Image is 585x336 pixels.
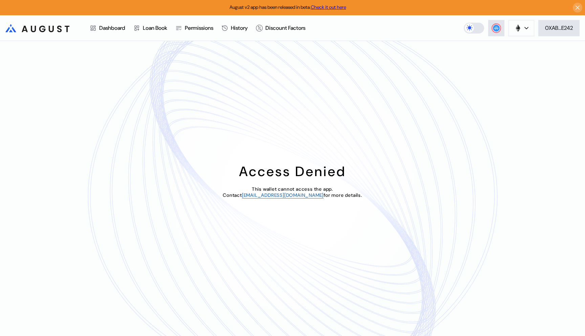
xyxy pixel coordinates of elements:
[143,24,167,31] div: Loan Book
[185,24,213,31] div: Permissions
[508,20,534,36] button: chain logo
[242,192,324,198] a: [EMAIL_ADDRESS][DOMAIN_NAME]
[311,4,346,10] a: Check it out here
[252,16,309,41] a: Discount Factors
[171,16,217,41] a: Permissions
[217,16,252,41] a: History
[538,20,580,36] button: 0XAB...E242
[265,24,305,31] div: Discount Factors
[230,4,346,10] span: August v2 app has been released in beta.
[129,16,171,41] a: Loan Book
[86,16,129,41] a: Dashboard
[223,186,362,198] span: This wallet cannot access the app. Contact for more details.
[239,163,346,180] div: Access Denied
[514,24,522,32] img: chain logo
[231,24,248,31] div: History
[99,24,125,31] div: Dashboard
[545,24,573,31] div: 0XAB...E242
